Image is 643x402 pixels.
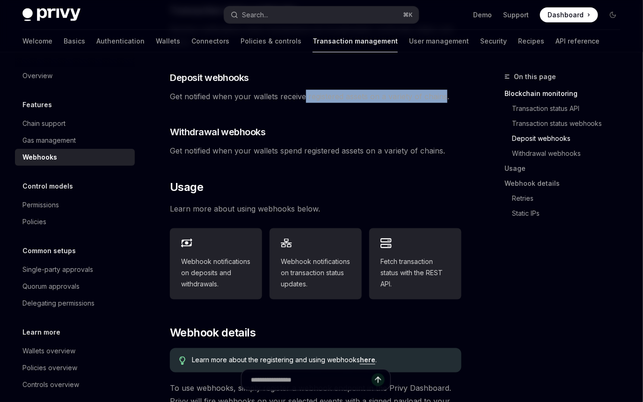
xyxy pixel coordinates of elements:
a: Transaction management [313,30,398,52]
span: Webhook notifications on deposits and withdrawals. [181,256,251,290]
button: Toggle dark mode [606,7,621,22]
input: Ask a question... [251,370,372,390]
a: Fetch transaction status with the REST API. [369,228,461,300]
a: Transaction status webhooks [504,116,628,131]
a: Security [480,30,507,52]
div: Single-party approvals [22,264,93,275]
a: Gas management [15,132,135,149]
span: Fetch transaction status with the REST API. [380,256,450,290]
a: Retries [504,191,628,206]
a: Delegating permissions [15,295,135,312]
span: Webhook details [170,326,256,341]
span: On this page [514,71,556,82]
a: Wallets overview [15,343,135,359]
span: Dashboard [548,10,584,20]
a: Single-party approvals [15,261,135,278]
button: Search...⌘K [224,7,418,23]
div: Webhooks [22,152,57,163]
a: Basics [64,30,85,52]
a: Overview [15,67,135,84]
a: Dashboard [540,7,598,22]
h5: Learn more [22,327,60,338]
a: User management [409,30,469,52]
a: Webhook details [504,176,628,191]
a: Recipes [518,30,544,52]
img: dark logo [22,8,80,22]
span: Get notified when your wallets spend registered assets on a variety of chains. [170,144,461,157]
span: Webhook notifications on transaction status updates. [281,256,351,290]
a: API reference [555,30,600,52]
span: Get notified when your wallets receive registered assets on a variety of chains. [170,90,461,103]
div: Delegating permissions [22,298,95,309]
svg: Tip [179,357,186,365]
div: Search... [242,9,268,21]
a: Policies [15,213,135,230]
div: Permissions [22,199,59,211]
a: Permissions [15,197,135,213]
div: Quorum approvals [22,281,80,292]
div: Chain support [22,118,66,129]
span: Learn more about using webhooks below. [170,202,461,215]
a: Policies & controls [241,30,301,52]
a: Webhook notifications on transaction status updates. [270,228,362,300]
a: Usage [504,161,628,176]
div: Policies overview [22,362,77,373]
a: Withdrawal webhooks [504,146,628,161]
a: Transaction status API [504,101,628,116]
span: Learn more about the registering and using webhooks . [192,356,452,365]
a: Welcome [22,30,52,52]
h5: Features [22,99,52,110]
a: Connectors [191,30,229,52]
a: Webhooks [15,149,135,166]
span: ⌘ K [403,11,413,19]
h5: Control models [22,181,73,192]
a: Controls overview [15,376,135,393]
a: Static IPs [504,206,628,221]
a: Chain support [15,115,135,132]
div: Wallets overview [22,345,75,357]
a: here [360,356,375,365]
a: Deposit webhooks [504,131,628,146]
button: Send message [372,373,385,387]
a: Policies overview [15,359,135,376]
a: Webhook notifications on deposits and withdrawals. [170,228,262,300]
span: Deposit webhooks [170,71,249,84]
a: Authentication [96,30,145,52]
h5: Common setups [22,245,76,256]
div: Overview [22,70,52,81]
div: Gas management [22,135,76,146]
a: Quorum approvals [15,278,135,295]
a: Demo [473,10,492,20]
a: Wallets [156,30,180,52]
span: Withdrawal webhooks [170,125,266,139]
a: Blockchain monitoring [504,86,628,101]
span: Usage [170,180,203,195]
div: Policies [22,216,46,227]
a: Support [503,10,529,20]
div: Controls overview [22,379,79,390]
